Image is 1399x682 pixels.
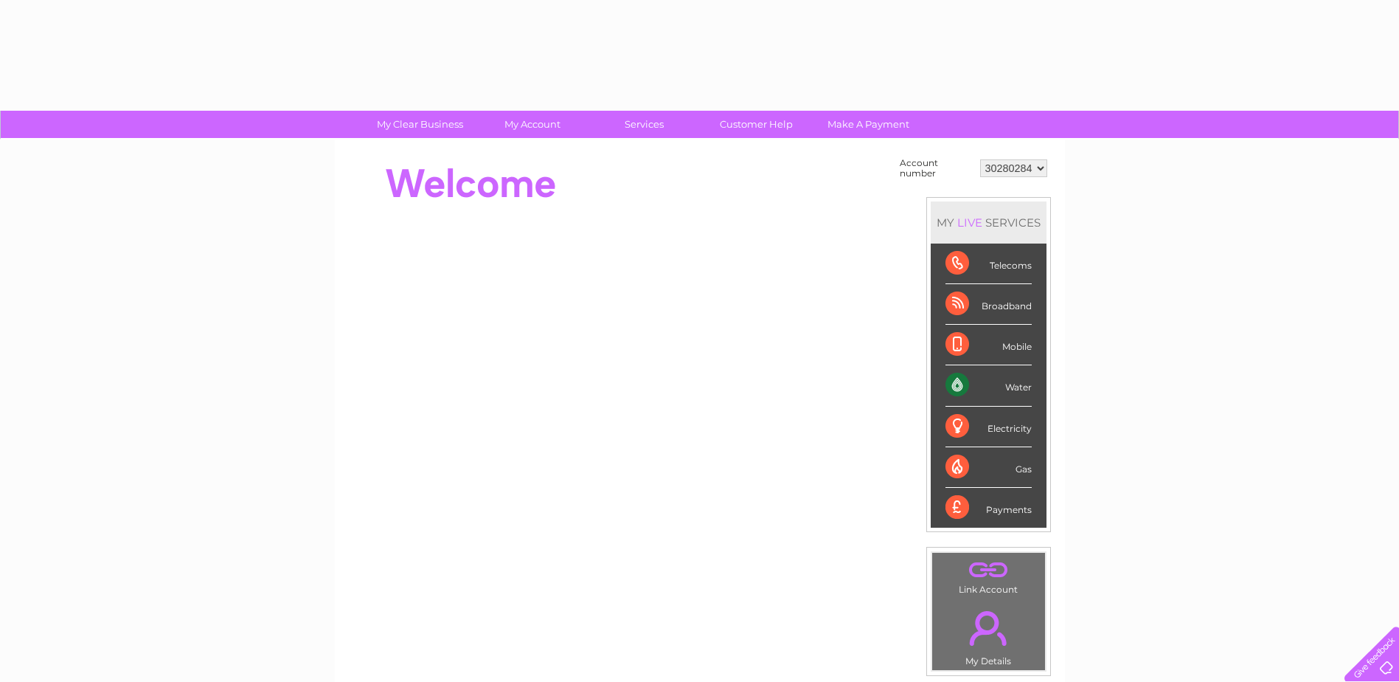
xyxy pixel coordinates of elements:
div: Broadband [945,284,1032,325]
a: Make A Payment [808,111,929,138]
a: My Account [471,111,593,138]
a: . [936,557,1041,582]
div: LIVE [954,216,985,230]
a: . [936,602,1041,654]
div: Payments [945,488,1032,528]
a: My Clear Business [359,111,481,138]
td: My Details [931,599,1046,671]
td: Account number [896,154,976,182]
td: Link Account [931,552,1046,599]
div: Electricity [945,407,1032,447]
div: MY SERVICES [931,201,1046,244]
div: Gas [945,447,1032,488]
div: Telecoms [945,244,1032,284]
a: Customer Help [695,111,817,138]
a: Services [583,111,705,138]
div: Mobile [945,325,1032,365]
div: Water [945,365,1032,406]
